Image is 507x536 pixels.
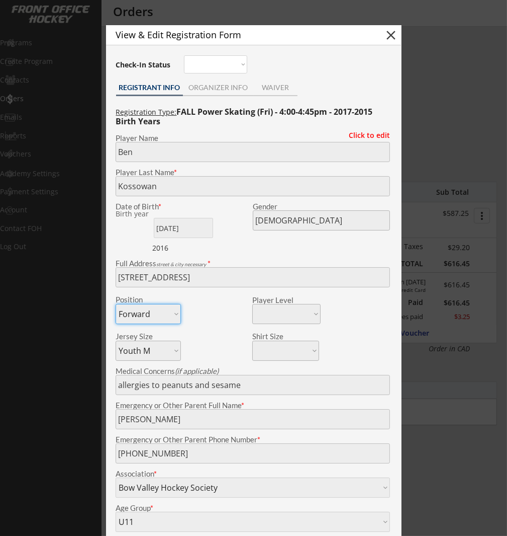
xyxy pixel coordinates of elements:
[116,267,390,287] input: Street, City, Province/State
[116,30,366,39] div: View & Edit Registration Form
[152,243,215,253] div: 2016
[116,504,390,512] div: Age Group
[116,333,167,340] div: Jersey Size
[116,375,390,395] input: Allergies, injuries, etc.
[341,132,390,139] div: Click to edit
[116,470,390,478] div: Association
[116,210,178,218] div: We are transitioning the system to collect and store date of birth instead of just birth year to ...
[116,169,390,176] div: Player Last Name
[383,28,398,43] button: close
[116,436,390,443] div: Emergency or Other Parent Phone Number
[116,367,390,375] div: Medical Concerns
[252,296,321,304] div: Player Level
[183,84,254,91] div: ORGANIZER INFO
[253,203,390,210] div: Gender
[116,402,390,409] div: Emergency or Other Parent Full Name
[116,296,167,303] div: Position
[116,134,390,142] div: Player Name
[116,61,173,68] div: Check-In Status
[116,107,176,117] u: Registration Type:
[116,210,178,217] div: Birth year
[116,106,374,127] strong: FALL Power Skating (Fri) - 4:00-4:45pm - 2017-2015 Birth Years
[252,333,304,340] div: Shirt Size
[116,260,390,267] div: Full Address
[156,261,206,267] em: street & city necessary
[116,203,181,210] div: Date of Birth
[254,84,297,91] div: WAIVER
[116,84,183,91] div: REGISTRANT INFO
[175,366,219,375] em: (if applicable)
